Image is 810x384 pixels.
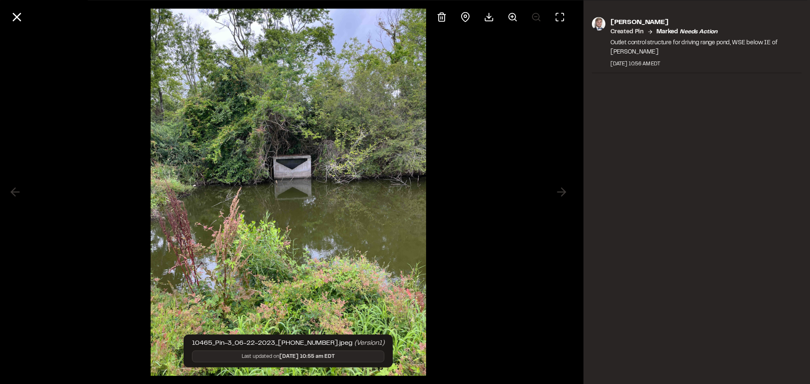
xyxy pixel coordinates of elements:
[610,27,644,36] p: Created Pin
[502,7,523,27] button: Zoom in
[610,17,802,27] p: [PERSON_NAME]
[610,60,802,67] div: [DATE] 10:56 AM EDT
[680,29,718,34] em: needs action
[592,17,605,30] img: photo
[455,7,475,27] div: View pin on map
[610,38,802,56] p: Outlet control structure for driving range pond, WSE below IE of [PERSON_NAME]
[656,27,718,36] p: Marked
[550,7,570,27] button: Toggle Fullscreen
[7,7,27,27] button: Close modal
